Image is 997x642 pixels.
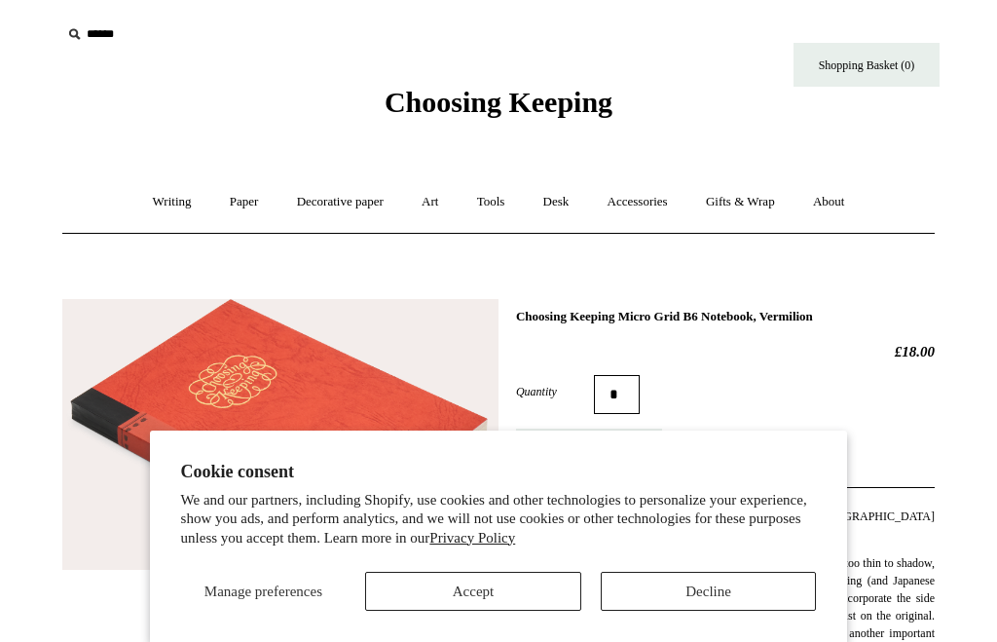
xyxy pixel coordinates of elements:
a: Accessories [590,176,685,228]
h1: Choosing Keeping Micro Grid B6 Notebook, Vermilion [516,309,935,324]
a: Gifts & Wrap [688,176,793,228]
img: Choosing Keeping Micro Grid B6 Notebook, Vermilion [62,299,498,570]
h2: Cookie consent [181,462,817,482]
button: Accept [365,572,581,611]
a: Writing [135,176,209,228]
a: Art [404,176,456,228]
span: Manage preferences [204,584,322,599]
a: About [795,176,863,228]
p: We and our partners, including Shopify, use cookies and other technologies to personalize your ex... [181,491,817,548]
a: Shopping Basket (0) [794,43,940,87]
a: Desk [526,176,587,228]
a: Privacy Policy [429,530,515,546]
a: Tools [460,176,523,228]
label: Quantity [516,383,594,400]
a: Paper [212,176,277,228]
a: Choosing Keeping [385,101,612,115]
span: Choosing Keeping [385,86,612,118]
button: Manage preferences [181,572,347,611]
button: Decline [601,572,817,611]
a: Decorative paper [279,176,401,228]
h2: £18.00 [516,343,935,360]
